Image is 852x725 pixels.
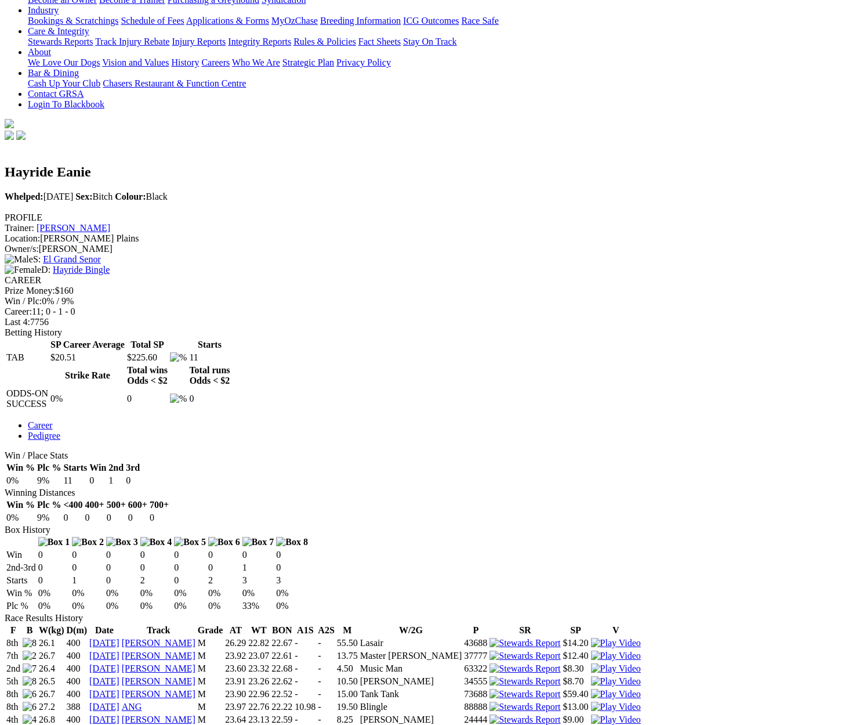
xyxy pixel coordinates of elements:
td: 8th [6,637,21,649]
span: Location: [5,233,40,243]
td: $59.40 [563,688,589,700]
img: Stewards Report [490,638,560,648]
td: 73688 [463,688,488,700]
td: 0% [6,512,35,524]
td: 23.32 [248,663,270,674]
a: View replay [591,651,641,661]
td: 0% [173,600,206,612]
td: 26.4 [38,663,65,674]
th: Starts [63,462,88,474]
div: 11; 0 - 1 - 0 [5,306,847,317]
a: Chasers Restaurant & Function Centre [103,78,246,88]
a: Vision and Values [102,57,169,67]
td: 0% [6,475,35,486]
td: 0 [275,562,309,573]
a: [DATE] [89,663,119,673]
td: - [317,663,335,674]
td: 1 [108,475,124,486]
td: 1 [242,562,275,573]
td: 0% [275,600,309,612]
td: 0% [50,388,125,410]
td: Win % [6,587,37,599]
img: Box 6 [208,537,240,547]
a: History [171,57,199,67]
img: Play Video [591,651,641,661]
td: 2 [208,575,241,586]
td: 0 [106,512,126,524]
td: 0 [85,512,105,524]
img: Play Video [591,676,641,687]
td: - [294,663,316,674]
td: 22.52 [271,688,293,700]
a: Cash Up Your Club [28,78,100,88]
td: 5th [6,676,21,687]
td: - [294,650,316,662]
h2: Hayride Eanie [5,164,847,180]
a: View replay [591,715,641,724]
a: Industry [28,5,59,15]
td: 2nd-3rd [6,562,37,573]
td: 0% [38,587,71,599]
th: BON [271,625,293,636]
td: 23.92 [224,650,246,662]
th: Plc % [37,499,61,511]
td: 2 [140,575,173,586]
td: $12.40 [563,650,589,662]
a: View replay [591,676,641,686]
td: 26.5 [38,676,65,687]
a: Careers [201,57,230,67]
td: 10.50 [336,676,358,687]
td: 22.67 [271,637,293,649]
td: 0 [275,549,309,561]
td: 400 [66,637,88,649]
td: M [197,688,224,700]
td: 0 [188,388,230,410]
td: 3 [242,575,275,586]
td: 0% [208,587,241,599]
td: 13.75 [336,650,358,662]
a: [PERSON_NAME] [122,715,195,724]
td: 37777 [463,650,488,662]
td: M [197,637,224,649]
a: [PERSON_NAME] [122,689,195,699]
div: Betting History [5,327,847,338]
a: ANG [122,702,142,712]
th: A1S [294,625,316,636]
img: 8 [23,676,37,687]
a: Who We Are [232,57,280,67]
th: 500+ [106,499,126,511]
td: 0% [208,600,241,612]
td: Starts [6,575,37,586]
td: 26.29 [224,637,246,649]
a: Career [28,420,53,430]
a: View replay [591,702,641,712]
td: 0 [126,388,168,410]
td: 400 [66,663,88,674]
img: Play Video [591,702,641,712]
a: Applications & Forms [186,16,269,26]
div: 7756 [5,317,847,327]
div: Win / Place Stats [5,450,847,461]
td: 0 [128,512,148,524]
div: [PERSON_NAME] Plains [5,233,847,244]
a: [PERSON_NAME] [37,223,110,233]
th: V [590,625,641,636]
td: - [294,688,316,700]
td: 0 [63,512,83,524]
td: [PERSON_NAME] [360,676,463,687]
img: Stewards Report [490,715,560,725]
a: View replay [591,638,641,648]
a: Care & Integrity [28,26,89,36]
td: 7th [6,650,21,662]
td: 34555 [463,676,488,687]
img: Box 5 [174,537,206,547]
th: Total runs Odds < $2 [188,365,230,387]
a: Hayride Bingle [53,265,110,275]
a: Breeding Information [320,16,401,26]
td: - [317,650,335,662]
td: 22.22 [271,701,293,713]
a: View replay [591,689,641,699]
td: 4.50 [336,663,358,674]
td: 22.96 [248,688,270,700]
td: 0 [38,562,71,573]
